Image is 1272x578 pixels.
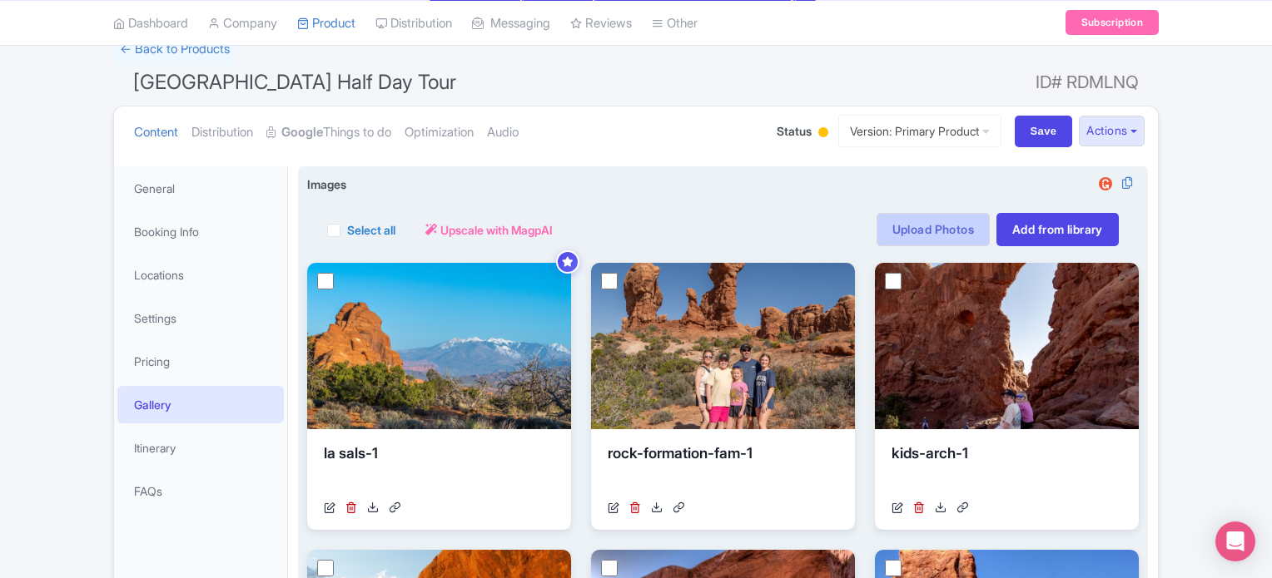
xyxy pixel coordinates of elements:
a: Optimization [405,106,474,159]
div: Open Intercom Messenger [1215,521,1255,561]
input: Save [1015,116,1073,147]
span: ID# RDMLNQ [1036,66,1139,99]
a: General [117,170,284,207]
div: Building [815,121,832,146]
a: Itinerary [117,429,284,467]
span: Status [777,122,812,140]
label: Select all [347,221,395,239]
div: kids-arch-1 [892,442,1122,492]
a: ← Back to Products [113,33,236,66]
a: Version: Primary Product [838,115,1001,147]
a: FAQs [117,472,284,510]
img: getyourguide-review-widget-01-c9ff127aecadc9be5c96765474840e58.svg [1096,175,1115,192]
strong: Google [281,123,323,142]
a: Booking Info [117,213,284,250]
span: Images [307,175,346,193]
span: Upscale with MagpAI [440,221,553,239]
span: [GEOGRAPHIC_DATA] Half Day Tour [133,70,456,94]
a: Upscale with MagpAI [425,221,553,239]
a: Audio [487,106,519,159]
a: Distribution [191,106,253,159]
button: Actions [1079,116,1145,146]
a: Content [134,106,178,159]
div: la sals-1 [324,442,554,492]
a: GoogleThings to do [266,106,391,159]
a: Settings [117,299,284,337]
a: Locations [117,256,284,294]
a: Add from library [996,213,1119,246]
a: Subscription [1066,10,1159,35]
a: Upload Photos [877,213,990,246]
a: Gallery [117,386,284,423]
a: Pricing [117,343,284,380]
div: rock-formation-fam-1 [608,442,838,492]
